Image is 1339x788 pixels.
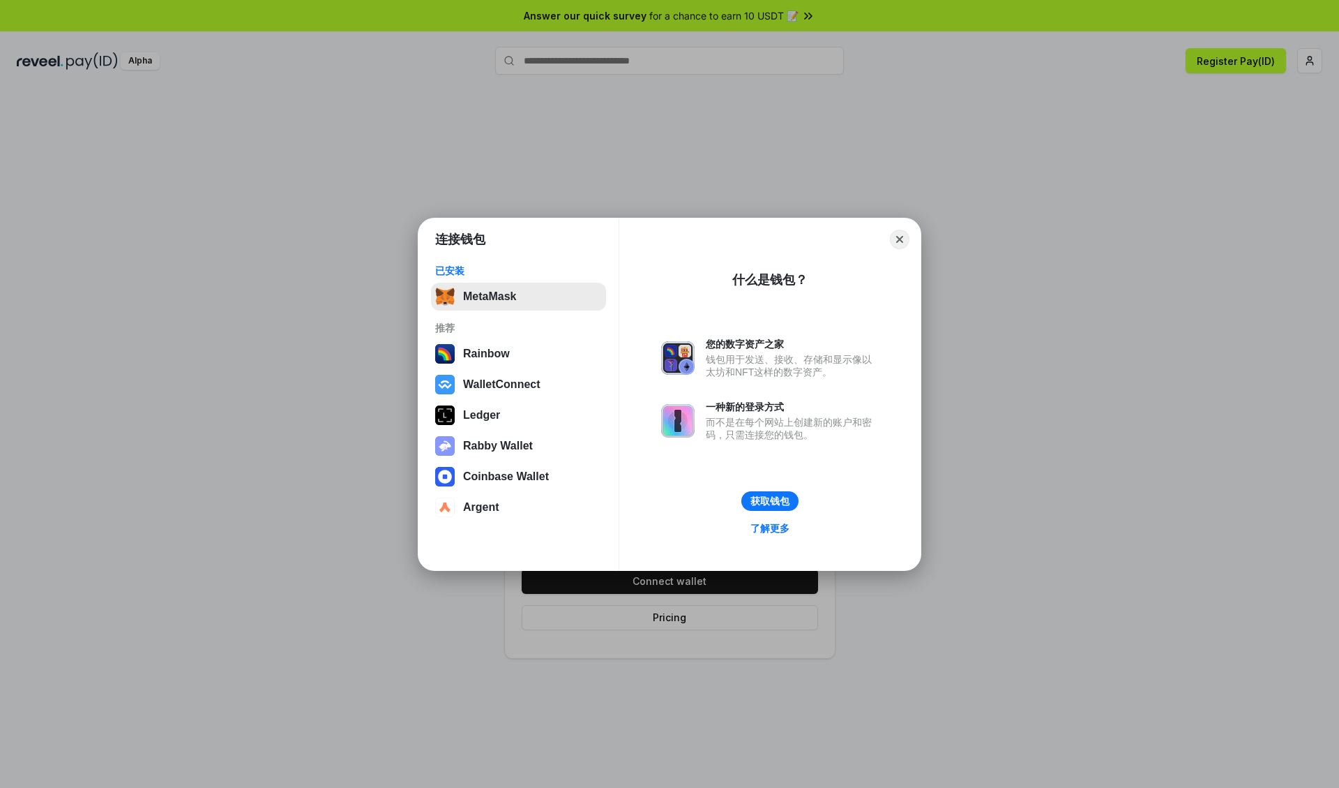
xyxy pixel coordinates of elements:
[742,519,798,537] a: 了解更多
[463,348,510,360] div: Rainbow
[706,353,879,378] div: 钱包用于发送、接收、存储和显示像以太坊和NFT这样的数字资产。
[435,467,455,486] img: svg+xml,%3Csvg%20width%3D%2228%22%20height%3D%2228%22%20viewBox%3D%220%200%2028%2028%22%20fill%3D...
[463,290,516,303] div: MetaMask
[706,338,879,350] div: 您的数字资产之家
[431,432,606,460] button: Rabby Wallet
[435,287,455,306] img: svg+xml,%3Csvg%20fill%3D%22none%22%20height%3D%2233%22%20viewBox%3D%220%200%2035%2033%22%20width%...
[435,436,455,456] img: svg+xml,%3Csvg%20xmlns%3D%22http%3A%2F%2Fwww.w3.org%2F2000%2Fsvg%22%20fill%3D%22none%22%20viewBox...
[435,406,455,425] img: svg+xml,%3Csvg%20xmlns%3D%22http%3A%2F%2Fwww.w3.org%2F2000%2Fsvg%22%20width%3D%2228%22%20height%3...
[435,322,602,334] div: 推荐
[431,401,606,429] button: Ledger
[431,493,606,521] button: Argent
[750,495,789,507] div: 获取钱包
[890,230,909,249] button: Close
[463,440,533,452] div: Rabby Wallet
[431,371,606,399] button: WalletConnect
[706,416,879,441] div: 而不是在每个网站上创建新的账户和密码，只需连接您的钱包。
[750,522,789,535] div: 了解更多
[435,375,455,394] img: svg+xml,%3Csvg%20width%3D%2228%22%20height%3D%2228%22%20viewBox%3D%220%200%2028%2028%22%20fill%3D...
[431,463,606,491] button: Coinbase Wallet
[463,409,500,422] div: Ledger
[463,378,540,391] div: WalletConnect
[661,341,695,375] img: svg+xml,%3Csvg%20xmlns%3D%22http%3A%2F%2Fwww.w3.org%2F2000%2Fsvg%22%20fill%3D%22none%22%20viewBox...
[463,501,499,514] div: Argent
[435,231,485,248] h1: 连接钱包
[741,491,799,511] button: 获取钱包
[435,498,455,517] img: svg+xml,%3Csvg%20width%3D%2228%22%20height%3D%2228%22%20viewBox%3D%220%200%2028%2028%22%20fill%3D...
[463,470,549,483] div: Coinbase Wallet
[435,265,602,277] div: 已安装
[732,272,808,288] div: 什么是钱包？
[431,283,606,311] button: MetaMask
[431,340,606,368] button: Rainbow
[661,404,695,438] img: svg+xml,%3Csvg%20xmlns%3D%22http%3A%2F%2Fwww.w3.org%2F2000%2Fsvg%22%20fill%3D%22none%22%20viewBox...
[435,344,455,364] img: svg+xml,%3Csvg%20width%3D%22120%22%20height%3D%22120%22%20viewBox%3D%220%200%20120%20120%22%20fil...
[706,401,879,413] div: 一种新的登录方式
